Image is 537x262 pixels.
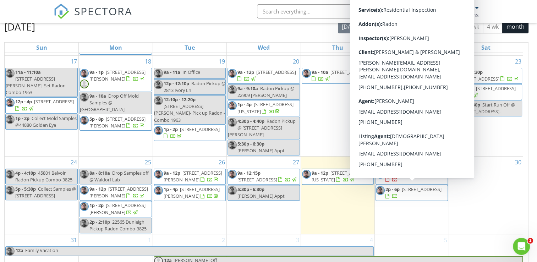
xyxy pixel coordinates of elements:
[182,69,200,75] span: In Office
[256,69,296,75] span: [STREET_ADDRESS]
[228,169,300,185] a: 9a - 12:15p [STREET_ADDRESS]
[376,185,448,201] a: 2p - 6p [STREET_ADDRESS]
[376,170,385,179] img: 17244432822621969656866735732956.jpg
[89,202,104,208] span: 1p - 2p
[460,102,480,108] span: 5p - 5:30p
[4,20,35,34] h2: [DATE]
[79,55,153,156] td: Go to August 18, 2025
[89,219,147,232] span: 22565 Dunleigh Pickup Radon Combo-3825
[302,170,311,179] img: 17244432822621969656866735732956.jpg
[80,93,89,102] img: 17244432822621969656866735732956.jpg
[80,116,89,125] img: 17244432822621969656866735732956.jpg
[227,156,301,234] td: Go to August 27, 2025
[143,56,153,67] a: Go to August 18, 2025
[480,43,492,53] a: Saturday
[154,125,226,141] a: 1p - 2p [STREET_ADDRESS]
[228,101,237,110] img: 17244432822621969656866735732956.jpg
[6,247,15,256] img: 17244432822621969656866735732956.jpg
[331,43,345,53] a: Thursday
[385,69,444,82] a: 9a - 12p [STREET_ADDRESS][US_STATE]
[384,19,401,34] button: Next month
[15,115,77,128] span: Collect Mold Samples @44880 Golden Eye
[154,185,226,201] a: 1p - 4p [STREET_ADDRESS][PERSON_NAME]
[69,56,78,67] a: Go to August 17, 2025
[228,118,237,127] img: 17244432822621969656866735732956.jpg
[227,55,301,156] td: Go to August 20, 2025
[365,56,374,67] a: Go to August 21, 2025
[89,116,104,122] span: 5p - 8p
[376,92,425,105] span: [STREET_ADDRESS][US_STATE]
[15,186,36,192] span: 5p - 5:30p
[443,234,449,246] a: Go to September 5, 2025
[80,201,152,217] a: 1p - 2p [STREET_ADDRESS][PERSON_NAME]
[69,157,78,168] a: Go to August 24, 2025
[375,156,449,234] td: Go to August 29, 2025
[228,85,237,94] img: 17244432822621969656866735732956.jpg
[154,103,225,123] span: [STREET_ADDRESS][PERSON_NAME]- Pick up Radon -Combo 1963
[312,170,370,183] span: [STREET_ADDRESS][US_STATE]
[517,234,523,246] a: Go to September 6, 2025
[180,126,220,132] span: [STREET_ADDRESS]
[89,186,148,199] span: [STREET_ADDRESS][PERSON_NAME]
[34,98,74,105] span: [STREET_ADDRESS]
[385,170,402,176] span: 10a - 1p
[301,156,375,234] td: Go to August 28, 2025
[153,55,227,156] td: Go to August 19, 2025
[376,84,448,107] a: 1p - 3:30p [STREET_ADDRESS][US_STATE]
[237,101,294,114] a: 1p - 4p [STREET_ADDRESS][US_STATE]
[256,43,271,53] a: Wednesday
[217,157,226,168] a: Go to August 26, 2025
[183,43,196,53] a: Tuesday
[80,69,89,78] img: 17244432822621969656866735732956.jpg
[15,98,32,105] span: 12p - 4p
[89,69,146,82] span: [STREET_ADDRESS][PERSON_NAME]
[527,238,533,244] span: 1
[421,20,438,33] button: day
[5,55,79,156] td: Go to August 17, 2025
[15,98,74,111] a: 12p - 4p [STREET_ADDRESS]
[376,85,425,105] a: 1p - 3:30p [STREET_ADDRESS][US_STATE]
[80,185,152,201] a: 9a - 12p [STREET_ADDRESS][PERSON_NAME]
[460,69,483,75] span: 9a - 12:30p
[25,247,58,253] span: Family Vacation
[237,85,294,98] span: Radon Pickup @ 22909 [PERSON_NAME]
[228,141,237,149] img: 17244432822621969656866735732956.jpg
[291,157,301,168] a: Go to August 27, 2025
[237,176,277,183] span: [STREET_ADDRESS]
[220,234,226,246] a: Go to September 2, 2025
[80,68,152,91] a: 9a - 1p [STREET_ADDRESS][PERSON_NAME]
[80,115,152,131] a: 5p - 8p [STREET_ADDRESS][PERSON_NAME]
[154,186,163,195] img: 17244432822621969656866735732956.jpg
[228,68,300,84] a: 9a - 12p [STREET_ADDRESS]
[228,186,237,195] img: 17244432822621969656866735732956.jpg
[376,68,448,84] a: 9a - 12p [STREET_ADDRESS][US_STATE]
[89,69,146,82] a: 9a - 1p [STREET_ADDRESS][PERSON_NAME]
[89,170,110,176] span: 8a - 8:10a
[164,186,178,192] span: 1p - 4p
[376,107,448,123] a: 5p - 6p [STREET_ADDRESS][PERSON_NAME]
[514,157,523,168] a: Go to August 30, 2025
[376,69,385,78] img: 17244432822621969656866735732956.jpg
[301,55,375,156] td: Go to August 21, 2025
[237,101,252,108] span: 1p - 4p
[450,68,522,84] a: 9a - 12:30p [STREET_ADDRESS]
[74,4,132,18] span: SPECTORA
[476,85,516,92] span: [STREET_ADDRESS]
[164,186,220,199] span: [STREET_ADDRESS][PERSON_NAME]
[164,80,189,87] span: 12p - 12:10p
[15,247,24,256] span: 12a
[237,141,264,147] span: 5:30p - 6:30p
[5,97,78,113] a: 12p - 4p [STREET_ADDRESS]
[164,126,178,132] span: 1p - 2p
[405,20,421,33] button: list
[237,147,285,154] span: [PERSON_NAME] Appt
[154,96,163,105] img: 17244432822621969656866735732956.jpg
[15,69,41,75] span: 11a - 11:10a
[164,170,222,183] a: 9a - 12p [STREET_ADDRESS][PERSON_NAME]
[154,69,163,78] img: 17244432822621969656866735732956.jpg
[80,170,89,179] img: 17244432822621969656866735732956.jpg
[164,69,180,75] span: 9a - 11a
[425,11,479,18] div: Old Line Inspections
[153,156,227,234] td: Go to August 26, 2025
[368,19,385,34] button: Previous month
